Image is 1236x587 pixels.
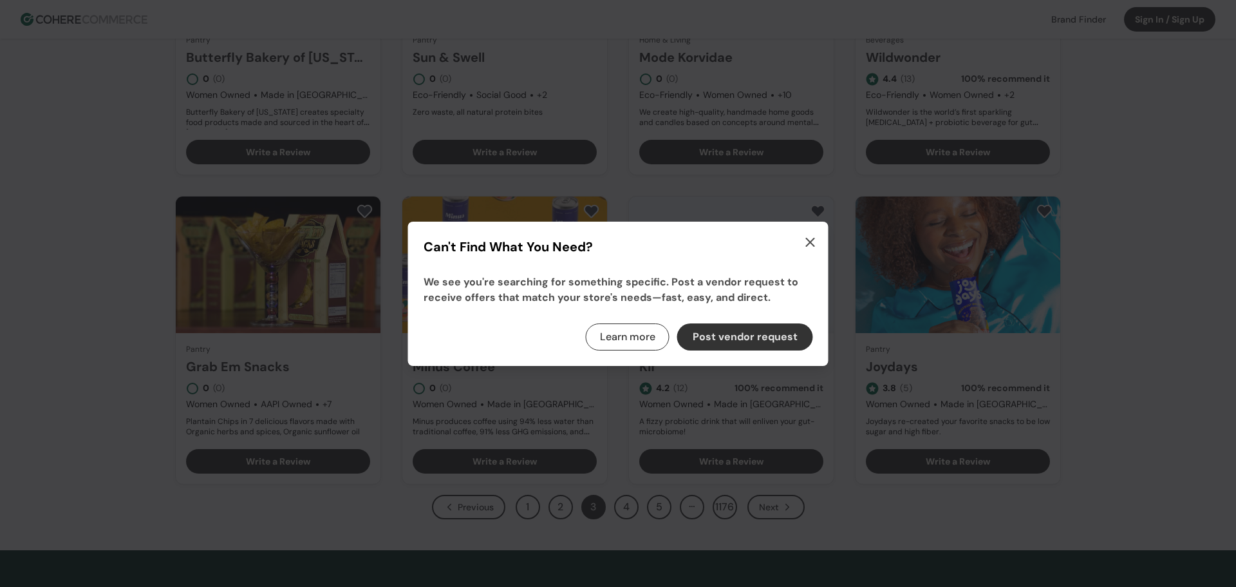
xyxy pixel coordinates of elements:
[424,274,813,305] p: We see you're searching for something specific. Post a vendor request to receive offers that matc...
[677,323,813,351] button: Post vendor request
[424,237,813,256] h1: Can't Find What You Need?
[586,323,669,351] button: Learn more
[600,329,655,345] a: Learn more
